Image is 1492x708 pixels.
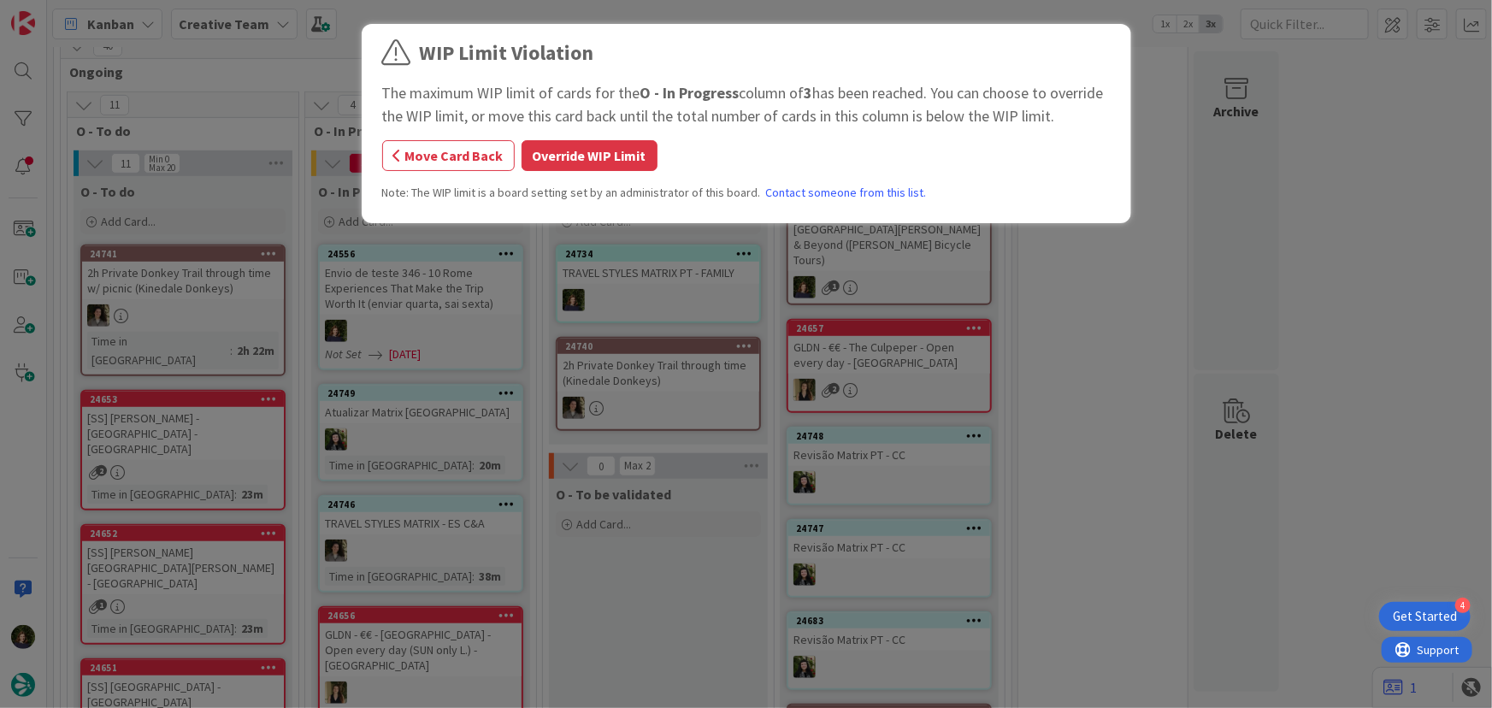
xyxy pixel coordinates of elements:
[382,81,1111,127] div: The maximum WIP limit of cards for the column of has been reached. You can choose to override the...
[805,83,813,103] b: 3
[36,3,78,23] span: Support
[522,140,658,171] button: Override WIP Limit
[420,38,594,68] div: WIP Limit Violation
[382,140,515,171] button: Move Card Back
[766,184,927,202] a: Contact someone from this list.
[382,184,1111,202] div: Note: The WIP limit is a board setting set by an administrator of this board.
[1455,598,1471,613] div: 4
[1379,602,1471,631] div: Open Get Started checklist, remaining modules: 4
[640,83,740,103] b: O - In Progress
[1393,608,1457,625] div: Get Started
